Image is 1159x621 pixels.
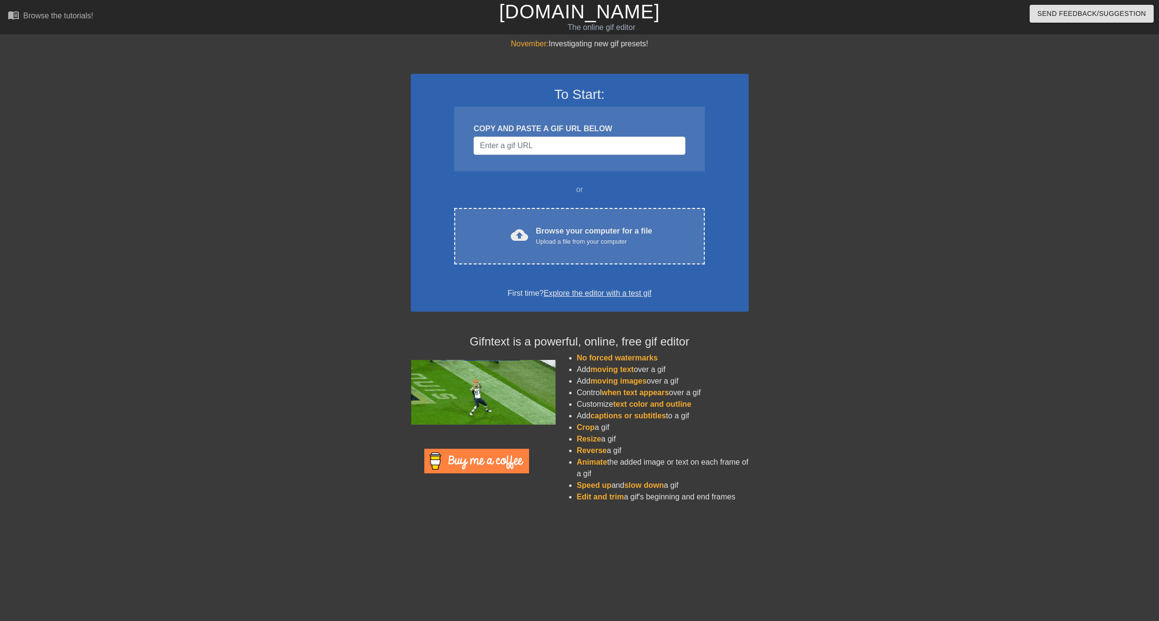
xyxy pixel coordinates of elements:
[511,226,528,244] span: cloud_upload
[436,184,724,195] div: or
[536,237,652,247] div: Upload a file from your computer
[577,387,749,399] li: Control over a gif
[577,423,595,431] span: Crop
[590,365,634,373] span: moving text
[8,9,93,24] a: Browse the tutorials!
[423,86,736,103] h3: To Start:
[624,481,664,489] span: slow down
[544,289,651,297] a: Explore the editor with a test gif
[424,449,529,473] img: Buy Me A Coffee
[423,288,736,299] div: First time?
[601,388,669,397] span: when text appears
[577,458,607,466] span: Animate
[577,433,749,445] li: a gif
[411,360,556,425] img: football_small.gif
[577,410,749,422] li: Add to a gif
[577,364,749,375] li: Add over a gif
[499,1,660,22] a: [DOMAIN_NAME]
[536,225,652,247] div: Browse your computer for a file
[8,9,19,21] span: menu_book
[511,40,548,48] span: November:
[577,435,601,443] span: Resize
[577,446,607,455] span: Reverse
[577,375,749,387] li: Add over a gif
[577,480,749,491] li: and a gif
[577,456,749,480] li: the added image or text on each frame of a gif
[474,123,685,135] div: COPY AND PASTE A GIF URL BELOW
[577,354,658,362] span: No forced watermarks
[577,491,749,503] li: a gif's beginning and end frames
[391,22,811,33] div: The online gif editor
[590,412,666,420] span: captions or subtitles
[613,400,691,408] span: text color and outline
[577,481,612,489] span: Speed up
[577,399,749,410] li: Customize
[590,377,646,385] span: moving images
[1037,8,1146,20] span: Send Feedback/Suggestion
[1030,5,1154,23] button: Send Feedback/Suggestion
[411,38,749,50] div: Investigating new gif presets!
[577,422,749,433] li: a gif
[577,445,749,456] li: a gif
[474,137,685,155] input: Username
[577,493,624,501] span: Edit and trim
[411,335,749,349] h4: Gifntext is a powerful, online, free gif editor
[23,12,93,20] div: Browse the tutorials!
